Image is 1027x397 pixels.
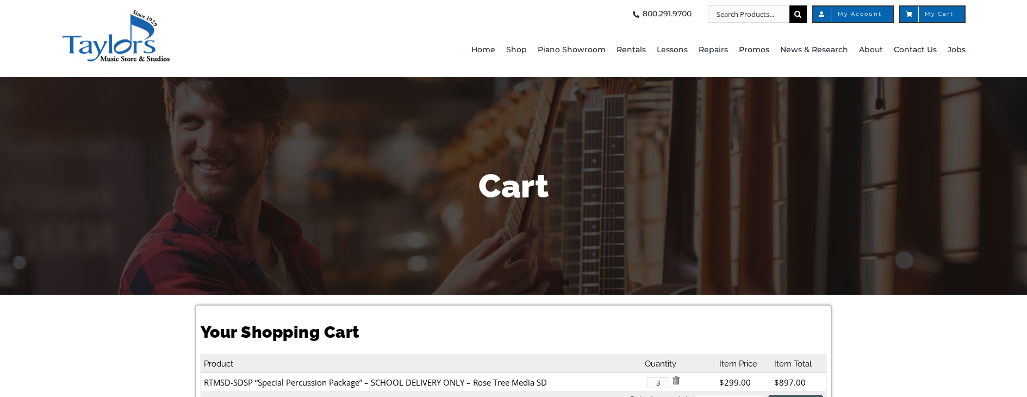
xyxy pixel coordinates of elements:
th: Quantity [642,355,717,373]
a: My Account [812,5,894,23]
a: Piano Showroom [538,23,606,77]
span: Jobs [948,41,966,59]
a: Promos [739,23,769,77]
a: Repairs [699,23,728,77]
span: Home [471,41,495,59]
a: Contact Us [894,23,937,77]
span: About [859,41,883,59]
a: News & Research [780,23,848,77]
a: 800.291.9700 [630,5,692,23]
input: Search Products... [708,5,789,23]
span: Piano Showroom [538,41,606,59]
span: Lessons [657,41,688,59]
td: RTMSD-SDSP “Special Percussion Package” – SCHOOL DELIVERY ONLY – Rose Tree Media SD [201,373,642,391]
td: $299.00 [717,373,771,391]
a: My Cart [899,5,966,23]
a: Home [471,23,495,77]
th: Item Total [771,355,826,373]
th: Item Price [717,355,771,373]
a: Lessons [657,23,688,77]
span: 800.291.9700 [643,5,692,23]
input: Search [789,5,807,23]
span: Repairs [699,41,728,59]
span: Shop [506,41,527,59]
a: Jobs [948,23,966,77]
img: Remove Item [671,376,680,384]
nav: Main Menu [296,23,965,77]
th: Product [201,355,642,373]
span: Promos [739,41,769,59]
a: taylors-music-store-west-chester [61,8,170,19]
span: Rentals [617,41,646,59]
a: Shop [506,23,527,77]
span: My Cart [911,11,954,17]
nav: Top Right [296,5,965,23]
span: Contact Us [894,41,937,59]
h1: Cart [196,163,832,209]
a: About [859,23,883,77]
a: Remove item from cart [671,376,680,387]
a: Rentals [617,23,646,77]
h1: Your Shopping Cart [201,321,826,344]
td: $897.00 [771,373,826,391]
span: News & Research [780,41,848,59]
span: My Account [824,11,882,17]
